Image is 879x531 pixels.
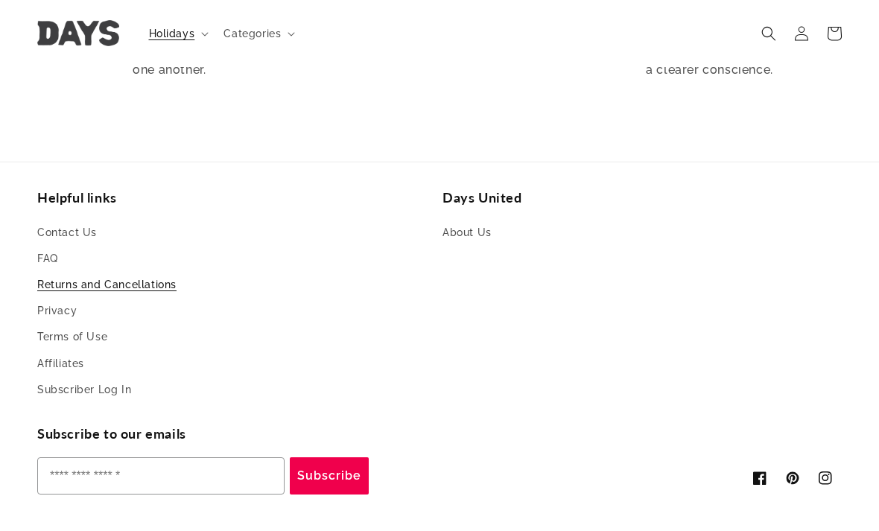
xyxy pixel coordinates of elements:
[37,272,177,298] a: Returns and Cancellations
[149,27,195,40] span: Holidays
[223,27,281,40] span: Categories
[37,298,77,324] a: Privacy
[140,18,215,49] summary: Holidays
[37,324,107,350] a: Terms of Use
[37,351,84,377] a: Affiliates
[290,457,369,495] button: Subscribe
[37,377,131,403] a: Subscriber Log In
[37,246,58,272] a: FAQ
[37,223,97,246] a: Contact Us
[442,223,492,246] a: About Us
[37,189,437,206] h2: Helpful links
[215,18,301,49] summary: Categories
[442,189,842,206] h2: Days United
[37,425,439,442] h2: Subscribe to our emails
[37,21,119,47] img: Days United
[752,17,785,50] summary: Search
[37,457,285,495] input: Enter your email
